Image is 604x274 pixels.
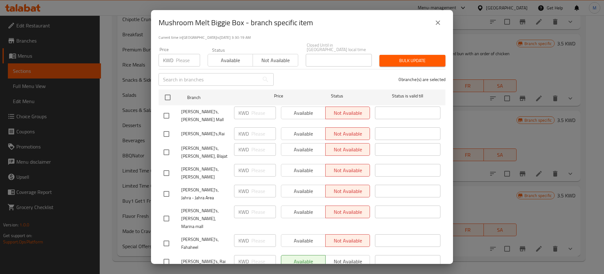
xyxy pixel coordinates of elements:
span: Not available [255,56,295,65]
p: KWD [238,109,249,117]
input: Please enter price [251,234,276,247]
p: KWD [238,187,249,195]
span: [PERSON_NAME]'s, [PERSON_NAME] [181,165,229,181]
button: Not available [253,54,298,67]
input: Please enter price [251,107,276,119]
input: Please enter price [251,143,276,156]
button: close [430,15,445,30]
p: KWD [238,258,249,265]
span: Status is valid till [375,92,440,100]
input: Search in branches [159,73,259,86]
span: [PERSON_NAME]'s, [PERSON_NAME] Mall [181,108,229,124]
span: Bulk update [384,57,440,65]
p: KWD [238,146,249,153]
p: Current time in [GEOGRAPHIC_DATA] is [DATE] 3:30:19 AM [159,35,445,40]
p: KWD [238,166,249,174]
input: Please enter price [251,185,276,197]
span: [PERSON_NAME]'s, Fahaheel [181,236,229,251]
input: Please enter price [251,206,276,218]
button: Available [208,54,253,67]
span: Price [258,92,299,100]
input: Please enter price [251,164,276,177]
span: [PERSON_NAME]'s, Rai [181,258,229,265]
span: [PERSON_NAME]'s,Rai [181,130,229,138]
p: KWD [238,237,249,244]
p: KWD [163,56,173,64]
button: Bulk update [379,55,445,67]
span: [PERSON_NAME]'s, [PERSON_NAME], Marina mall [181,207,229,230]
span: [PERSON_NAME]'s, [PERSON_NAME], Blajat [181,144,229,160]
input: Please enter price [251,127,276,140]
h2: Mushroom Melt Biggie Box - branch specific item [159,18,313,28]
input: Please enter price [176,54,200,67]
span: Branch [187,94,253,102]
span: Status [305,92,370,100]
input: Please enter price [251,255,276,268]
p: 0 branche(s) are selected [399,76,445,83]
p: KWD [238,130,249,137]
span: Available [210,56,250,65]
p: KWD [238,208,249,216]
span: [PERSON_NAME]'s, Jahra - Jahra Area [181,186,229,202]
